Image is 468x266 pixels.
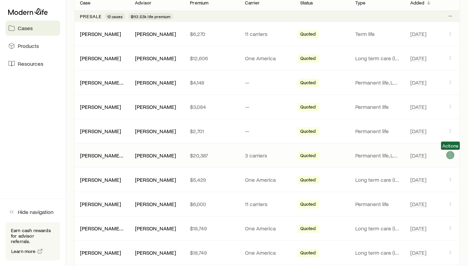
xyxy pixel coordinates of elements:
[410,128,426,135] span: [DATE]
[80,152,211,159] a: [PERSON_NAME], [PERSON_NAME] & [PERSON_NAME]
[80,176,121,183] a: [PERSON_NAME]
[245,30,289,37] p: 11 carriers
[410,79,426,86] span: [DATE]
[80,201,121,207] a: [PERSON_NAME]
[245,79,289,86] p: —
[300,153,316,160] span: Quoted
[355,201,399,207] p: Permanent life
[11,228,55,244] p: Earn cash rewards for advisor referrals.
[355,79,399,86] p: Permanent life, Long term care (linked benefit)
[80,249,121,256] a: [PERSON_NAME]
[410,152,426,159] span: [DATE]
[245,103,289,110] p: —
[190,79,234,86] p: $4,148
[135,30,176,38] div: [PERSON_NAME]
[80,55,121,62] div: [PERSON_NAME]
[245,225,289,232] p: One America
[442,143,458,149] span: Actions
[190,225,234,232] p: $18,749
[190,30,234,37] p: $6,270
[355,55,399,62] p: Long term care (linked benefit)
[18,208,54,215] span: Hide navigation
[18,25,33,31] span: Cases
[355,249,399,256] p: Long term care (linked benefit)
[18,42,39,49] span: Products
[135,128,176,135] div: [PERSON_NAME]
[355,103,399,110] p: Permanent life
[80,152,124,159] div: [PERSON_NAME], [PERSON_NAME] & [PERSON_NAME]
[80,225,141,231] a: [PERSON_NAME] & Elaibe
[190,176,234,183] p: $5,429
[300,201,316,208] span: Quoted
[80,79,168,86] a: [PERSON_NAME] & [PERSON_NAME]
[410,201,426,207] span: [DATE]
[135,79,176,86] div: [PERSON_NAME]
[300,226,316,233] span: Quoted
[190,201,234,207] p: $6,000
[5,56,60,71] a: Resources
[410,55,426,62] span: [DATE]
[410,103,426,110] span: [DATE]
[245,152,289,159] p: 3 carriers
[107,14,123,19] span: 12 cases
[80,30,121,37] a: [PERSON_NAME]
[135,55,176,62] div: [PERSON_NAME]
[245,249,289,256] p: One America
[5,21,60,36] a: Cases
[245,176,289,183] p: One America
[190,55,234,62] p: $12,606
[80,128,121,134] a: [PERSON_NAME]
[5,222,60,261] div: Earn cash rewards for advisor referrals.Learn more
[135,152,176,159] div: [PERSON_NAME]
[355,128,399,135] p: Permanent life
[355,30,399,37] p: Term life
[80,79,124,86] div: [PERSON_NAME] & [PERSON_NAME]
[300,80,316,87] span: Quoted
[300,55,316,63] span: Quoted
[135,201,176,208] div: [PERSON_NAME]
[80,14,102,19] p: Presale
[80,55,121,61] a: [PERSON_NAME]
[131,14,170,19] span: $113.53k life premium
[410,176,426,183] span: [DATE]
[80,128,121,135] div: [PERSON_NAME]
[135,103,176,111] div: [PERSON_NAME]
[355,225,399,232] p: Long term care (linked benefit)
[190,103,234,110] p: $3,084
[80,201,121,208] div: [PERSON_NAME]
[5,204,60,219] button: Hide navigation
[80,249,121,256] div: [PERSON_NAME]
[355,152,399,159] p: Permanent life, Long term care (linked benefit)
[410,249,426,256] span: [DATE]
[245,128,289,135] p: —
[410,30,426,37] span: [DATE]
[190,128,234,135] p: $2,701
[80,225,124,232] div: [PERSON_NAME] & Elaibe
[410,225,426,232] span: [DATE]
[135,176,176,183] div: [PERSON_NAME]
[11,249,36,254] span: Learn more
[190,152,234,159] p: $20,387
[190,249,234,256] p: $18,749
[5,38,60,53] a: Products
[300,31,316,38] span: Quoted
[245,55,289,62] p: One America
[135,249,176,256] div: [PERSON_NAME]
[355,176,399,183] p: Long term care (linked benefit)
[300,104,316,111] span: Quoted
[300,128,316,136] span: Quoted
[18,60,43,67] span: Resources
[300,177,316,184] span: Quoted
[135,225,176,232] div: [PERSON_NAME]
[80,30,121,38] div: [PERSON_NAME]
[245,201,289,207] p: 11 carriers
[300,250,316,257] span: Quoted
[80,103,121,110] a: [PERSON_NAME]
